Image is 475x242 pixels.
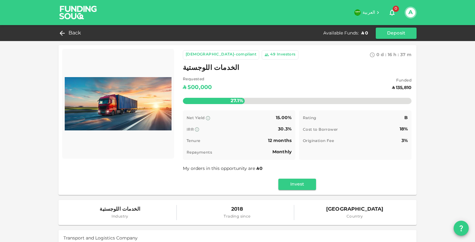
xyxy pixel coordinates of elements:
[363,10,375,15] span: العربية
[376,28,417,39] button: Deposit
[272,150,292,154] span: Monthly
[388,53,392,57] span: 16
[354,9,361,16] img: flag-sa.b9a346574cdc8950dd34b50780441f57.svg
[187,128,194,132] span: IRR
[454,221,469,236] button: question
[65,51,172,156] img: Marketplace Logo
[303,139,334,143] span: Origination Fee
[400,53,406,57] span: 37
[303,116,316,120] span: Rating
[183,166,263,171] span: My orders in this opportunity are
[278,179,316,190] button: Invest
[268,139,292,143] span: 12 months
[259,166,263,171] span: 0
[68,29,81,38] span: Back
[187,151,212,155] span: Repayments
[186,52,256,58] div: [DEMOGRAPHIC_DATA]-compliant
[393,53,399,57] span: h :
[323,30,359,36] div: Available Funds :
[187,116,205,120] span: Net Yield
[303,128,338,132] span: Cost to Borrower
[183,62,239,74] span: الخدمات اللوجستية
[361,30,368,36] div: ʢ 0
[277,52,296,58] div: Investors
[270,52,276,58] div: 49
[100,205,140,214] span: الخدمات اللوجستية
[100,214,140,220] span: Industry
[326,214,384,220] span: Country
[407,53,412,57] span: m
[406,8,415,17] button: A
[224,205,250,214] span: 2018
[278,127,292,131] span: 30.3%
[326,205,384,214] span: [GEOGRAPHIC_DATA]
[187,139,200,143] span: Tenure
[381,53,386,57] span: d :
[376,53,379,57] span: 0
[183,76,212,83] span: Requested
[276,116,292,120] span: 15.00%
[224,214,250,220] span: Trading since
[404,116,408,120] span: B
[393,6,399,12] span: 0
[256,166,259,171] span: ʢ
[401,139,408,143] span: 3%
[386,6,398,19] button: 0
[400,127,408,131] span: 18%
[392,78,412,84] span: Funded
